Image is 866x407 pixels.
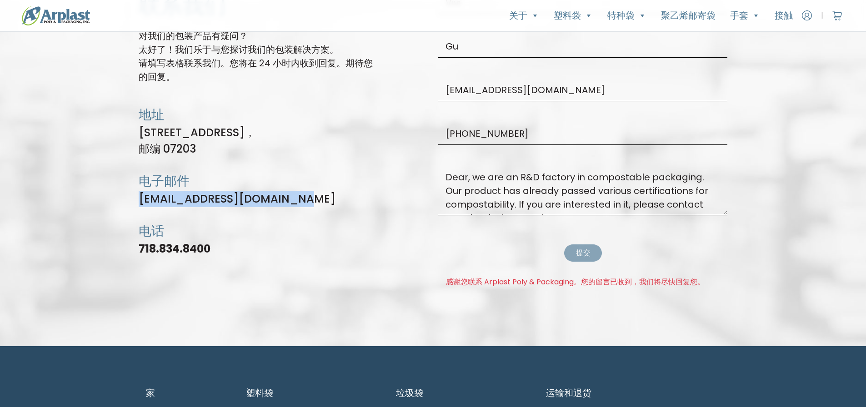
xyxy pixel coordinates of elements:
[723,6,767,25] a: 手套
[139,141,196,156] font: 邮编 07203
[509,8,527,22] font: 关于
[239,382,378,403] a: 塑料袋
[767,6,800,25] a: 接触
[139,191,335,206] a: [EMAIL_ADDRESS][DOMAIN_NAME]
[389,382,528,403] a: 垃圾袋
[775,8,793,22] font: 接触
[438,36,727,58] input: 姓
[139,125,255,140] font: [STREET_ADDRESS]，
[607,8,635,22] font: 特种袋
[146,387,155,399] font: 家
[654,6,723,25] a: 聚乙烯邮寄袋
[502,6,546,25] a: 关于
[821,10,823,20] font: |
[139,172,190,190] font: 电子邮件
[438,123,727,145] input: 电话
[246,387,273,399] font: 塑料袋
[661,8,716,22] font: 聚乙烯邮寄袋
[546,6,600,25] a: 塑料袋
[438,79,727,101] input: 电子邮件
[139,106,164,124] font: 地址
[396,387,423,399] font: 垃圾袋
[446,277,705,287] font: 感谢您联系 Arplast Poly & Packaging。您的留言已收到，我们将尽快回复您。
[22,6,90,25] img: 标识
[139,30,248,42] font: 对我们的包装产品有疑问？
[554,8,581,22] font: 塑料袋
[600,6,654,25] a: 特种袋
[539,382,728,403] a: 运输和退货
[546,387,591,399] font: 运输和退货
[139,57,373,83] font: 请填写表格联系我们。您将在 24 小时内收到回复。期待您的回复。
[139,222,164,240] font: 电话
[139,43,339,56] font: 太好了！我们乐于与您探讨我们的包装解决方案。
[730,8,748,22] font: 手套
[139,382,228,403] a: 家
[139,241,210,256] a: 718.834.8400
